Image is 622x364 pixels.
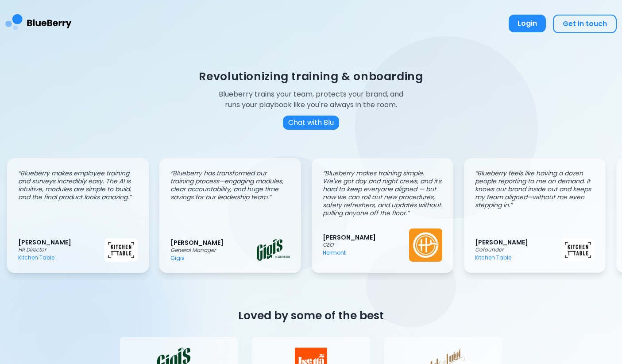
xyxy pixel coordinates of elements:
[475,169,595,209] p: “ Blueberry feels like having a dozen people reporting to me on demand. It knows our brand inside...
[18,169,138,201] p: “ Blueberry makes employee training and surveys incredibly easy. The AI is intuitive, modules are...
[323,169,442,217] p: “ Blueberry makes training simple. We've got day and night crews, and it's hard to keep everyone ...
[212,89,410,110] p: Blueberry trains your team, protects your brand, and runs your playbook like you're always in the...
[475,254,561,261] p: Kitchen Table
[170,247,257,254] p: General Manager
[257,239,290,261] img: Gigis logo
[475,238,561,246] p: [PERSON_NAME]
[409,228,442,262] img: Hermont logo
[509,15,546,33] a: Login
[170,239,257,247] p: [PERSON_NAME]
[475,246,561,253] p: Cofounder
[561,238,595,261] img: Kitchen Table logo
[18,254,104,261] p: Kitchen Table
[283,116,339,130] button: Chat with Blu
[323,241,409,248] p: CEO
[104,238,138,261] img: Kitchen Table logo
[323,233,409,241] p: [PERSON_NAME]
[199,69,423,84] h1: Revolutionizing training & onboarding
[18,246,104,253] p: HR Director
[553,15,617,33] button: Get in touch
[563,19,607,29] span: Get in touch
[170,255,257,262] p: Gigis
[170,169,290,201] p: “ Blueberry has transformed our training process—engaging modules, clear accountability, and huge...
[5,7,72,40] img: BlueBerry Logo
[323,249,409,256] p: Hermont
[120,308,502,323] h2: Loved by some of the best
[509,15,546,32] button: Login
[18,238,104,246] p: [PERSON_NAME]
